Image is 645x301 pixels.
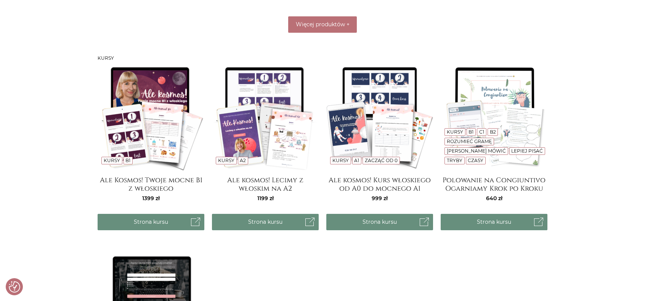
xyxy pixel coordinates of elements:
span: Więcej produktów [296,21,345,28]
a: Strona kursu [98,214,204,230]
span: + [347,21,350,28]
a: [PERSON_NAME] mówić [447,148,506,154]
a: Kursy [218,158,234,163]
a: Ale Kosmos! Twoje mocne B1 z włoskiego [98,176,204,191]
button: Preferencje co do zgód [9,281,20,293]
a: B1 [469,129,473,135]
a: B1 [125,158,130,163]
a: Kursy [104,158,120,163]
img: Revisit consent button [9,281,20,293]
a: Strona kursu [326,214,433,230]
a: Tryby [447,158,462,163]
a: Polowanie na Congiuntivo Ogarniamy Krok po Kroku [441,176,547,191]
a: Ale kosmos! Kurs włoskiego od A0 do mocnego A1 [326,176,433,191]
span: 1199 [257,195,274,202]
a: Zacząć od 0 [365,158,398,163]
a: A2 [240,158,246,163]
a: Kursy [332,158,349,163]
a: B2 [490,129,496,135]
a: Czasy [468,158,483,163]
a: Ale kosmos! Lecimy z włoskim na A2 [212,176,319,191]
a: Rozumieć gramę [447,139,492,144]
a: A1 [354,158,359,163]
span: 999 [372,195,388,202]
a: Kursy [447,129,463,135]
span: 640 [486,195,502,202]
a: Lepiej pisać [511,148,543,154]
a: Strona kursu [212,214,319,230]
button: Więcej produktów + [288,16,357,33]
h3: Kursy [98,56,547,61]
span: 1399 [142,195,160,202]
a: Strona kursu [441,214,547,230]
a: C1 [479,129,484,135]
